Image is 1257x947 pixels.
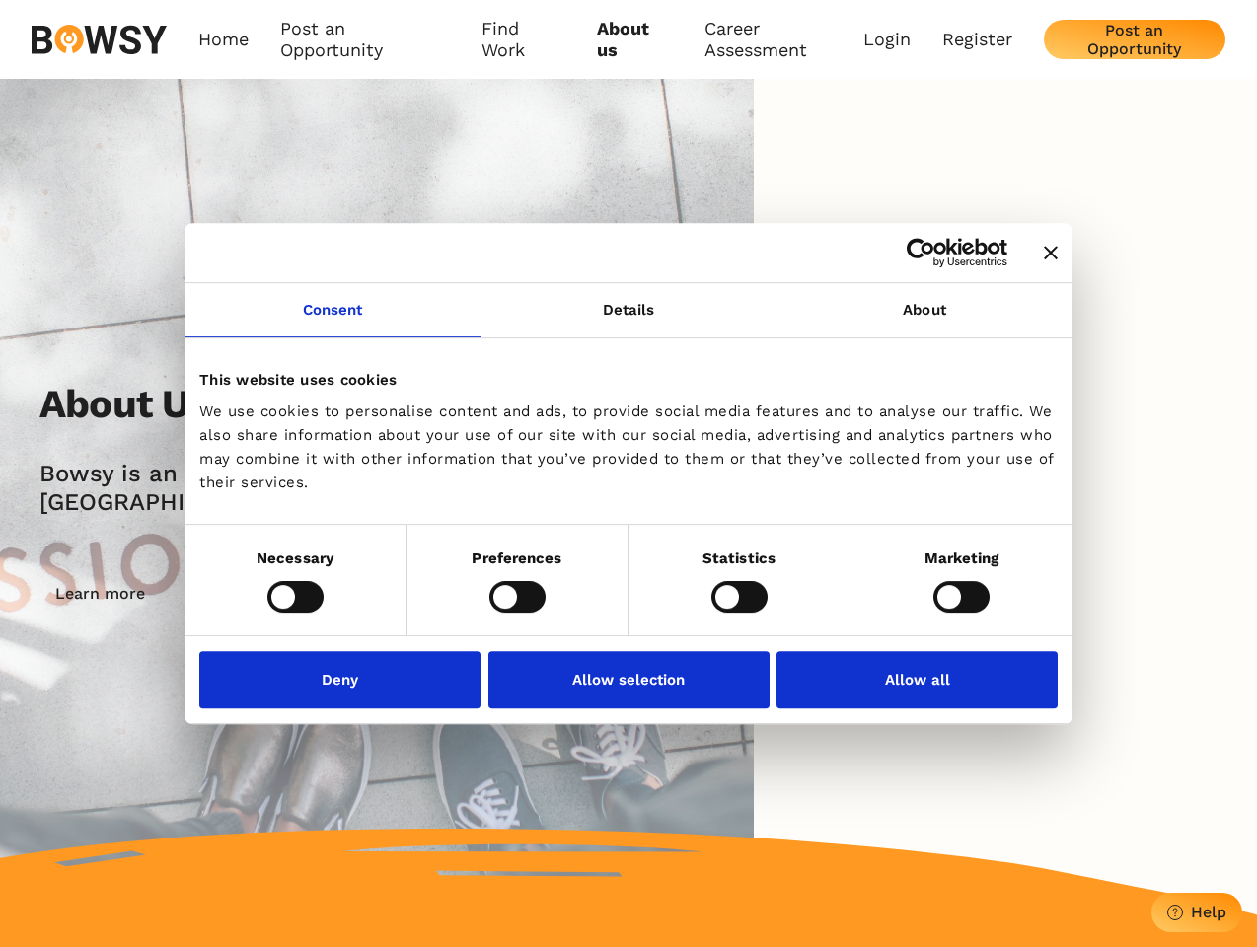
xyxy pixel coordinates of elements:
strong: Marketing [924,549,999,567]
strong: Preferences [472,549,561,567]
strong: Necessary [257,549,333,567]
button: Allow all [776,651,1058,708]
div: This website uses cookies [199,368,1058,392]
strong: Statistics [702,549,776,567]
div: Learn more [55,584,145,603]
button: Close banner [1044,246,1058,259]
div: We use cookies to personalise content and ads, to provide social media features and to analyse ou... [199,400,1058,494]
div: Help [1191,903,1226,921]
a: About [776,283,1072,337]
button: Help [1151,893,1242,932]
button: Post an Opportunity [1044,20,1225,59]
a: Details [481,283,776,337]
div: Post an Opportunity [1060,21,1210,58]
a: Home [198,18,249,62]
a: Career Assessment [704,18,863,62]
img: svg%3e [32,25,167,54]
h2: About Us [39,381,209,428]
h2: Bowsy is an award winning Irish tech start-up that is expanding into the [GEOGRAPHIC_DATA] and th... [39,460,953,517]
a: Register [942,29,1012,50]
a: Login [863,29,911,50]
a: Usercentrics Cookiebot - opens in a new window [835,238,1007,267]
button: Deny [199,651,481,708]
button: Learn more [39,574,161,614]
button: Allow selection [488,651,770,708]
a: Consent [185,283,481,337]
